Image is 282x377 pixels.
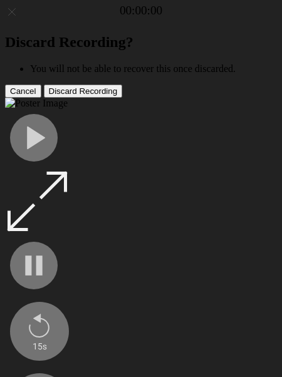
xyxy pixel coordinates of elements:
[44,85,123,98] button: Discard Recording
[5,34,277,51] h2: Discard Recording?
[30,63,277,75] li: You will not be able to recover this once discarded.
[5,98,68,109] img: Poster Image
[120,4,162,18] a: 00:00:00
[5,85,41,98] button: Cancel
